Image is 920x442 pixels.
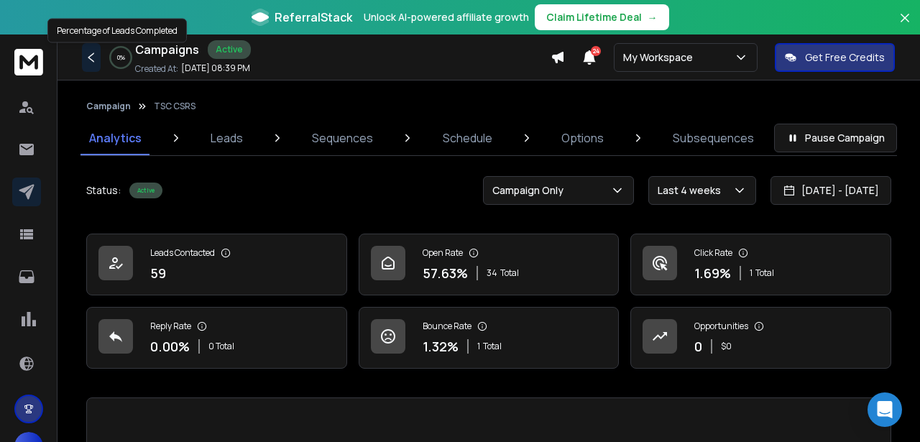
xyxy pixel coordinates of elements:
[591,46,601,56] span: 24
[129,183,162,198] div: Active
[47,19,187,43] div: Percentage of Leads Completed
[553,121,612,155] a: Options
[561,129,604,147] p: Options
[694,263,731,283] p: 1.69 %
[117,53,125,62] p: 0 %
[135,63,178,75] p: Created At:
[423,336,459,356] p: 1.32 %
[477,341,480,352] span: 1
[664,121,763,155] a: Subsequences
[423,247,463,259] p: Open Rate
[658,183,727,198] p: Last 4 weeks
[423,263,468,283] p: 57.63 %
[694,247,732,259] p: Click Rate
[774,124,897,152] button: Pause Campaign
[150,321,191,332] p: Reply Rate
[673,129,754,147] p: Subsequences
[154,101,195,112] p: TSC CSRS
[694,321,748,332] p: Opportunities
[181,63,250,74] p: [DATE] 08:39 PM
[423,321,471,332] p: Bounce Rate
[208,40,251,59] div: Active
[648,10,658,24] span: →
[86,234,347,295] a: Leads Contacted59
[86,101,131,112] button: Campaign
[359,307,620,369] a: Bounce Rate1.32%1Total
[86,183,121,198] p: Status:
[623,50,699,65] p: My Workspace
[443,129,492,147] p: Schedule
[211,129,243,147] p: Leads
[303,121,382,155] a: Sequences
[492,183,569,198] p: Campaign Only
[868,392,902,427] div: Open Intercom Messenger
[135,41,199,58] h1: Campaigns
[202,121,252,155] a: Leads
[86,307,347,369] a: Reply Rate0.00%0 Total
[483,341,502,352] span: Total
[775,43,895,72] button: Get Free Credits
[630,234,891,295] a: Click Rate1.69%1Total
[434,121,501,155] a: Schedule
[500,267,519,279] span: Total
[896,9,914,43] button: Close banner
[364,10,529,24] p: Unlock AI-powered affiliate growth
[630,307,891,369] a: Opportunities0$0
[755,267,774,279] span: Total
[359,234,620,295] a: Open Rate57.63%34Total
[275,9,352,26] span: ReferralStack
[150,263,166,283] p: 59
[89,129,142,147] p: Analytics
[150,247,215,259] p: Leads Contacted
[535,4,669,30] button: Claim Lifetime Deal→
[750,267,753,279] span: 1
[208,341,234,352] p: 0 Total
[487,267,497,279] span: 34
[312,129,373,147] p: Sequences
[721,341,732,352] p: $ 0
[805,50,885,65] p: Get Free Credits
[694,336,702,356] p: 0
[150,336,190,356] p: 0.00 %
[80,121,150,155] a: Analytics
[770,176,891,205] button: [DATE] - [DATE]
